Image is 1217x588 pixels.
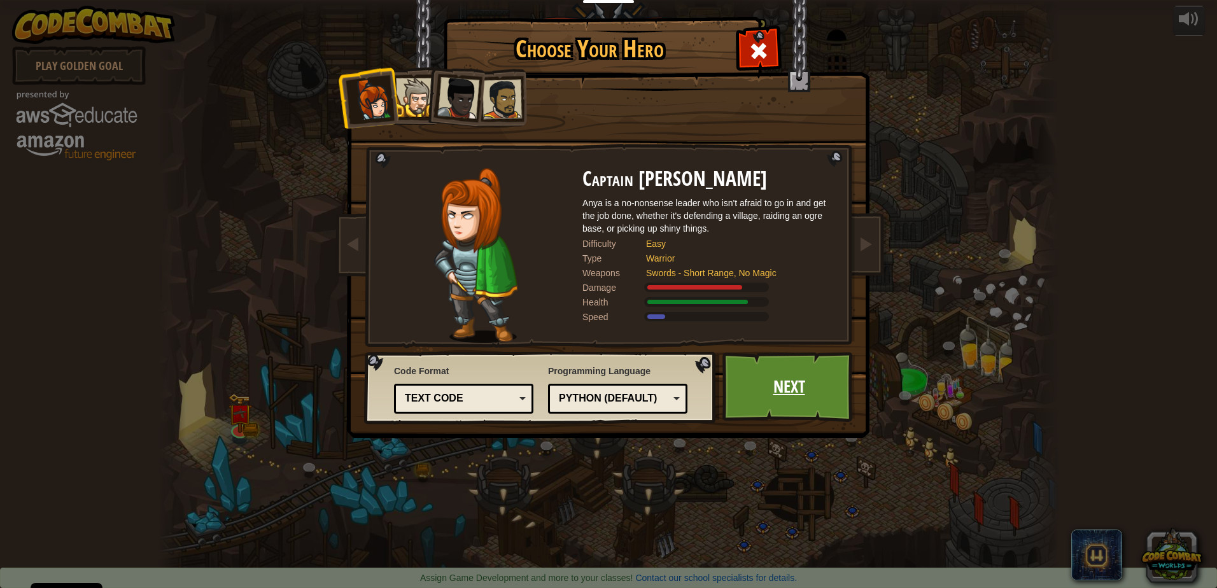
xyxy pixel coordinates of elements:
div: Warrior [646,252,824,265]
div: Deals 120% of listed Warrior weapon damage. [582,281,837,294]
span: Code Format [394,365,533,377]
img: language-selector-background.png [364,352,719,424]
span: Programming Language [548,365,687,377]
div: Text code [405,391,515,406]
div: Moves at 6 meters per second. [582,311,837,323]
div: Difficulty [582,237,646,250]
li: Sir Tharin Thunderfist [383,67,440,125]
div: Gains 140% of listed Warrior armor health. [582,296,837,309]
div: Weapons [582,267,646,279]
div: Anya is a no-nonsense leader who isn't afraid to go in and get the job done, whether it's defendi... [582,197,837,235]
li: Lady Ida Justheart [423,64,486,127]
div: Easy [646,237,824,250]
h2: Captain [PERSON_NAME] [582,168,837,190]
div: Damage [582,281,646,294]
div: Swords - Short Range, No Magic [646,267,824,279]
a: Next [722,352,855,422]
div: Python (Default) [559,391,669,406]
div: Health [582,296,646,309]
h1: Choose Your Hero [446,36,733,62]
li: Captain Anya Weston [337,66,399,129]
li: Alejandro the Duelist [468,68,527,127]
img: captain-pose.png [434,168,517,343]
div: Speed [582,311,646,323]
div: Type [582,252,646,265]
